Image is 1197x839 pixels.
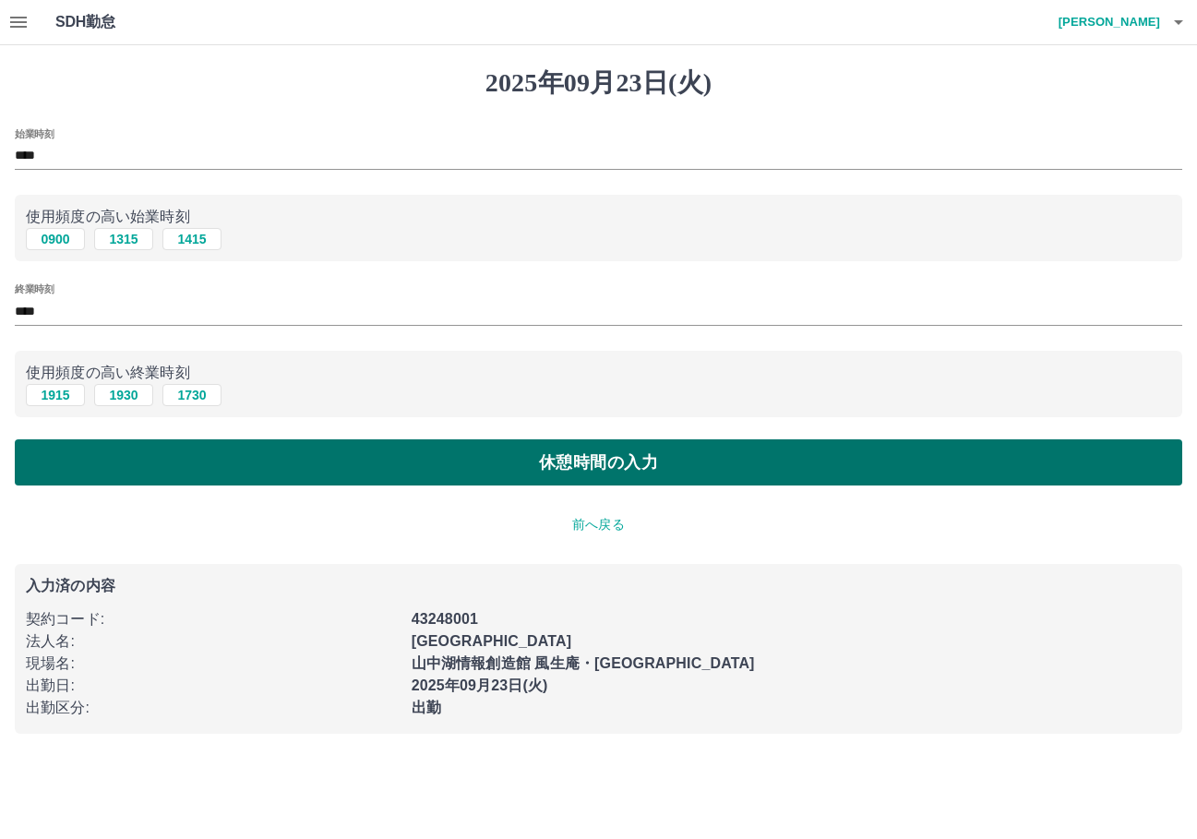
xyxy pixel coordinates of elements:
[26,228,85,250] button: 0900
[26,675,401,697] p: 出勤日 :
[26,697,401,719] p: 出勤区分 :
[26,630,401,653] p: 法人名 :
[26,362,1171,384] p: 使用頻度の高い終業時刻
[412,677,548,693] b: 2025年09月23日(火)
[412,633,572,649] b: [GEOGRAPHIC_DATA]
[26,653,401,675] p: 現場名 :
[15,515,1182,534] p: 前へ戻る
[162,228,221,250] button: 1415
[162,384,221,406] button: 1730
[15,439,1182,485] button: 休憩時間の入力
[412,655,755,671] b: 山中湖情報創造館 風生庵・[GEOGRAPHIC_DATA]
[412,611,478,627] b: 43248001
[412,700,441,715] b: 出勤
[15,67,1182,99] h1: 2025年09月23日(火)
[26,608,401,630] p: 契約コード :
[26,206,1171,228] p: 使用頻度の高い始業時刻
[15,126,54,140] label: 始業時刻
[15,282,54,296] label: 終業時刻
[26,579,1171,593] p: 入力済の内容
[94,228,153,250] button: 1315
[26,384,85,406] button: 1915
[94,384,153,406] button: 1930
